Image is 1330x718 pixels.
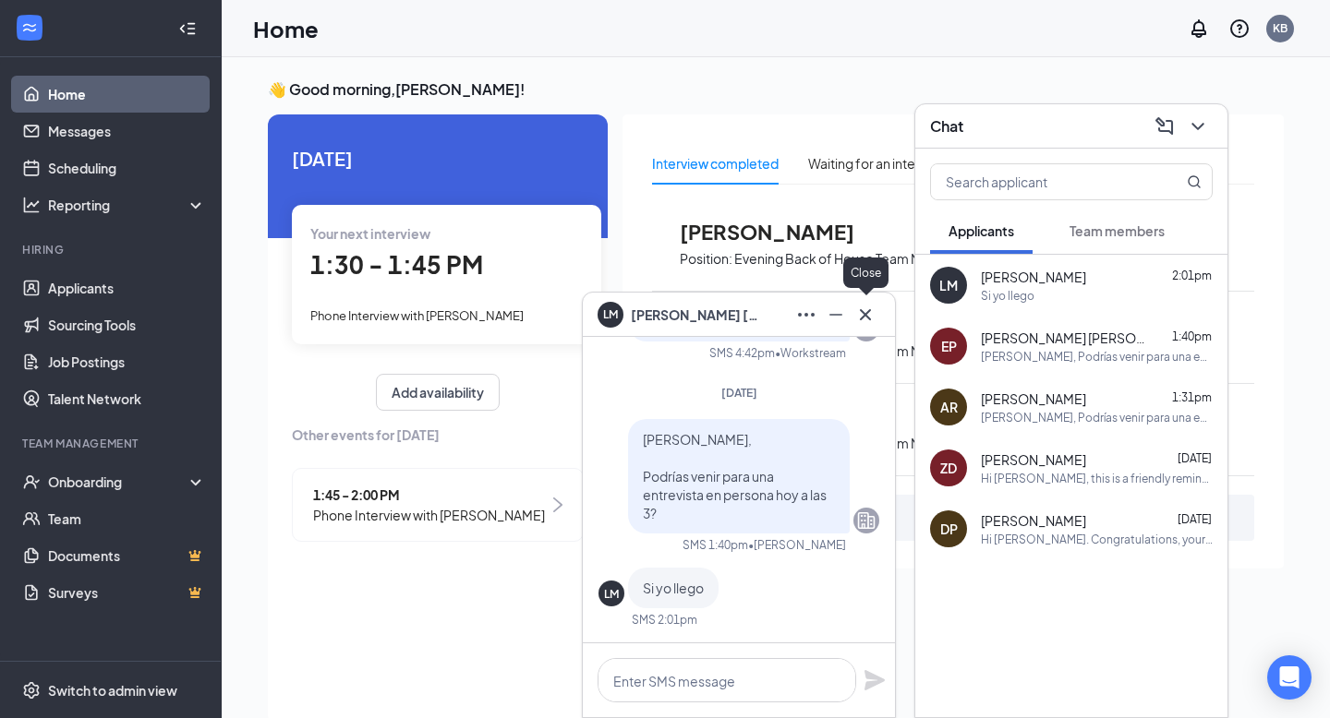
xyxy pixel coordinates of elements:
[1228,18,1251,40] svg: QuestionInfo
[930,116,963,137] h3: Chat
[643,580,704,596] span: Si yo llego
[632,612,697,628] div: SMS 2:01pm
[981,288,1034,304] div: Si yo llego
[680,250,732,268] p: Position:
[821,300,851,329] button: Minimize
[981,532,1213,547] div: Hi [PERSON_NAME]. Congratulations, your meeting with [DEMOGRAPHIC_DATA]-fil-A for Evening Back of...
[1183,112,1213,141] button: ChevronDown
[48,76,206,113] a: Home
[864,669,886,691] svg: Plane
[376,374,500,411] button: Add availability
[1178,451,1212,465] span: [DATE]
[748,537,846,553] span: • [PERSON_NAME]
[22,436,202,451] div: Team Management
[981,268,1086,286] span: [PERSON_NAME]
[1273,20,1288,36] div: KB
[48,681,177,700] div: Switch to admin view
[981,389,1086,408] span: [PERSON_NAME]
[48,537,206,574] a: DocumentsCrown
[981,349,1213,365] div: [PERSON_NAME], Podrías venir para una entrevista en persona hoy a las 2:30?
[643,431,827,521] span: [PERSON_NAME], Podrías venir para una entrevista en persona hoy a las 3?
[1154,115,1176,138] svg: ComposeMessage
[253,13,319,44] h1: Home
[48,343,206,380] a: Job Postings
[1070,222,1165,239] span: Team members
[20,18,39,37] svg: WorkstreamLogo
[310,225,430,242] span: Your next interview
[22,473,41,491] svg: UserCheck
[949,222,1014,239] span: Applicants
[22,242,202,257] div: Hiring
[48,473,190,491] div: Onboarding
[981,329,1147,347] span: [PERSON_NAME] [PERSON_NAME]
[268,79,1284,100] h3: 👋 Good morning, [PERSON_NAME] !
[981,471,1213,486] div: Hi [PERSON_NAME], this is a friendly reminder. Your interview with [DEMOGRAPHIC_DATA]-fil-A for E...
[48,269,206,306] a: Applicants
[310,308,524,323] span: Phone Interview with [PERSON_NAME]
[854,304,877,326] svg: Cross
[48,150,206,186] a: Scheduling
[721,386,757,400] span: [DATE]
[48,196,207,214] div: Reporting
[825,304,847,326] svg: Minimize
[1267,655,1312,700] div: Open Intercom Messenger
[1187,115,1209,138] svg: ChevronDown
[855,509,877,532] svg: Company
[48,574,206,611] a: SurveysCrown
[709,345,775,361] div: SMS 4:42pm
[683,537,748,553] div: SMS 1:40pm
[1187,174,1202,189] svg: MagnifyingGlass
[631,305,760,325] span: [PERSON_NAME] [PERSON_NAME]
[981,450,1086,469] span: [PERSON_NAME]
[843,257,889,288] div: Close
[940,398,958,416] div: AR
[292,425,584,445] span: Other events for [DATE]
[939,276,958,294] div: LM
[313,485,545,505] span: 1:45 - 2:00 PM
[1188,18,1210,40] svg: Notifications
[981,511,1086,530] span: [PERSON_NAME]
[808,153,948,174] div: Waiting for an interview
[981,410,1213,425] div: [PERSON_NAME], Podrías venir para una entrevista en persona hoy a las 2:30?
[941,337,957,355] div: EP
[680,220,883,244] span: [PERSON_NAME]
[1172,390,1212,404] span: 1:31pm
[851,300,880,329] button: Cross
[1150,112,1179,141] button: ComposeMessage
[313,505,545,525] span: Phone Interview with [PERSON_NAME]
[48,380,206,417] a: Talent Network
[734,250,963,268] p: Evening Back of House Team Member
[792,300,821,329] button: Ellipses
[22,681,41,700] svg: Settings
[22,196,41,214] svg: Analysis
[48,306,206,343] a: Sourcing Tools
[48,500,206,537] a: Team
[48,113,206,150] a: Messages
[292,144,584,173] span: [DATE]
[178,19,197,38] svg: Collapse
[795,304,817,326] svg: Ellipses
[604,586,619,602] div: LM
[310,249,483,280] span: 1:30 - 1:45 PM
[652,153,779,174] div: Interview completed
[940,459,957,477] div: ZD
[1172,329,1212,343] span: 1:40pm
[1172,269,1212,282] span: 2:01pm
[940,520,958,538] div: DP
[1178,512,1212,526] span: [DATE]
[931,164,1150,199] input: Search applicant
[775,345,846,361] span: • Workstream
